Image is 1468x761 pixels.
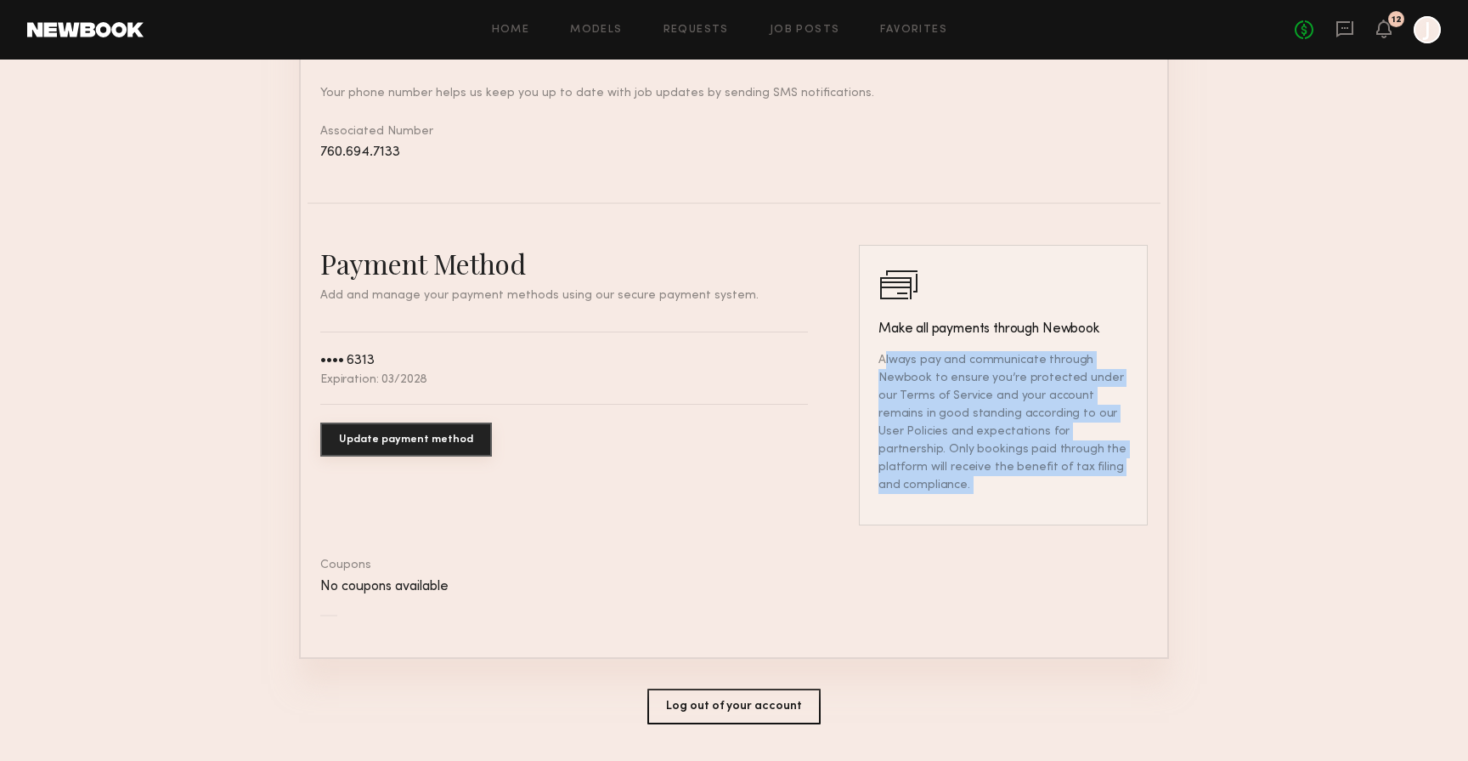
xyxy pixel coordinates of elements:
div: •••• 6313 [320,354,375,368]
a: Job Posts [770,25,840,36]
div: 12 [1392,15,1402,25]
a: Home [492,25,530,36]
a: Models [570,25,622,36]
button: Update payment method [320,423,492,457]
span: 760.694.7133 [320,145,400,159]
a: J [1414,16,1441,43]
button: Log out of your account [647,689,821,724]
p: Always pay and communicate through Newbook to ensure you’re protected under our Terms of Service ... [878,351,1128,494]
a: Requests [663,25,729,36]
div: Expiration: 03/2028 [320,374,427,386]
a: Favorites [880,25,947,36]
h3: Make all payments through Newbook [878,319,1128,339]
div: Associated Number [320,122,1148,162]
div: Coupons [320,559,1148,571]
h2: Payment Method [320,245,808,281]
div: No coupons available [320,580,1148,594]
p: Add and manage your payment methods using our secure payment system. [320,290,808,302]
div: Your phone number helps us keep you up to date with job updates by sending SMS notifications. [320,84,1148,102]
